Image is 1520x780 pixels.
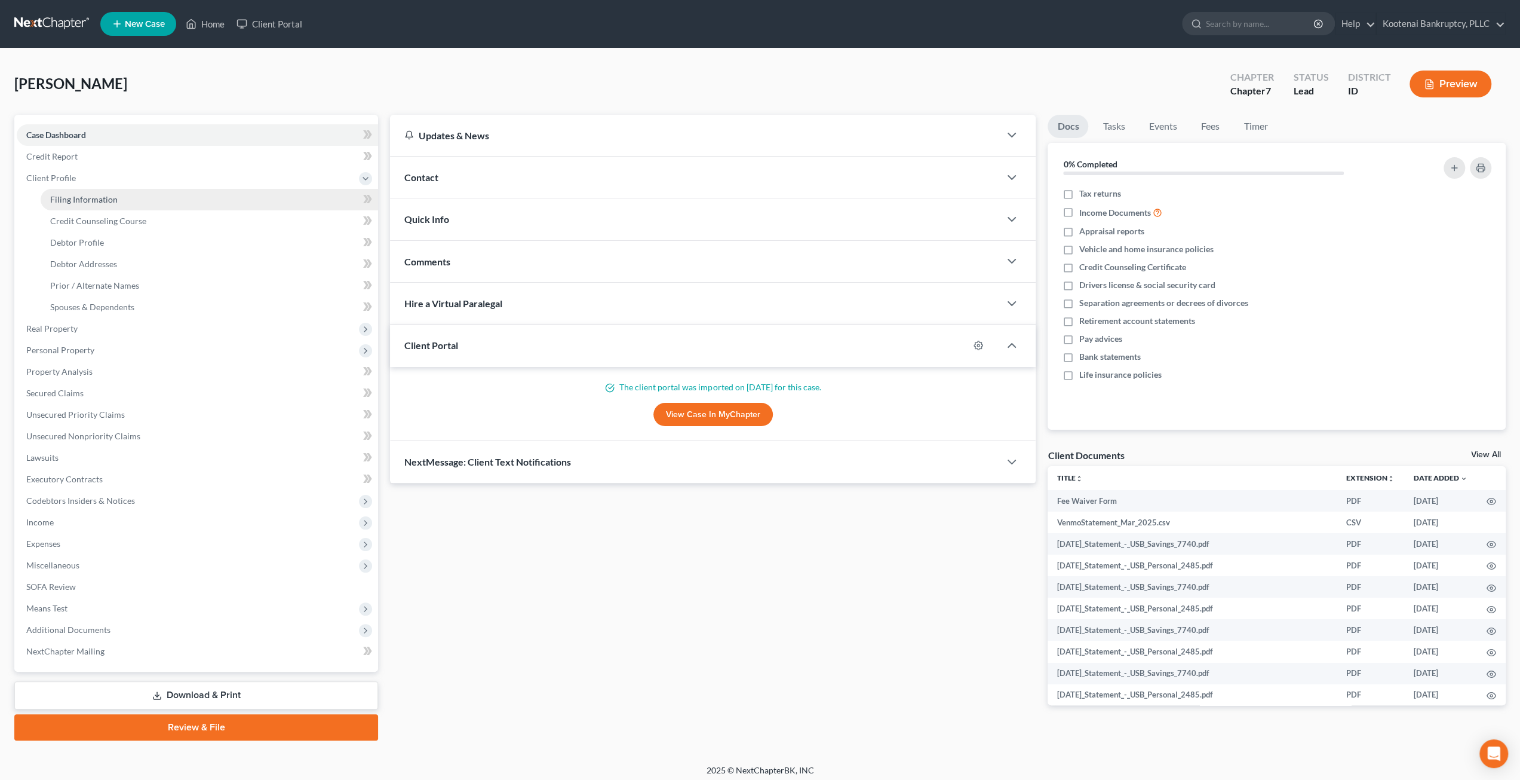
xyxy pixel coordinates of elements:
[1377,13,1505,35] a: Kootenai Bankruptcy, PLLC
[1079,351,1140,363] span: Bank statements
[1471,451,1501,459] a: View All
[1048,555,1337,576] td: [DATE]_Statement_-_USB_Personal_2485.pdf
[14,681,378,709] a: Download & Print
[1079,333,1122,345] span: Pay advices
[1347,84,1390,98] div: ID
[404,172,438,183] span: Contact
[1337,684,1404,706] td: PDF
[41,253,378,275] a: Debtor Addresses
[1404,684,1477,706] td: [DATE]
[1048,684,1337,706] td: [DATE]_Statement_-_USB_Personal_2485.pdf
[17,383,378,404] a: Secured Claims
[26,409,125,420] span: Unsecured Priority Claims
[1079,279,1215,291] span: Drivers license & social security card
[1230,71,1274,84] div: Chapter
[1079,315,1194,327] span: Retirement account statements
[1079,369,1161,381] span: Life insurance policies
[26,539,60,549] span: Expenses
[1346,473,1395,482] a: Extensionunfold_more
[1063,159,1117,169] strong: 0% Completed
[26,388,84,398] span: Secured Claims
[1079,225,1144,237] span: Appraisal reports
[26,151,78,161] span: Credit Report
[1079,261,1186,273] span: Credit Counseling Certificate
[1460,475,1467,482] i: expand_more
[404,129,985,142] div: Updates & News
[17,124,378,146] a: Case Dashboard
[1337,663,1404,684] td: PDF
[41,296,378,318] a: Spouses & Dependents
[1337,512,1404,533] td: CSV
[1048,512,1337,533] td: VenmoStatement_Mar_2025.csv
[404,298,502,309] span: Hire a Virtual Paralegal
[17,146,378,167] a: Credit Report
[41,210,378,232] a: Credit Counseling Course
[1337,555,1404,576] td: PDF
[26,582,76,592] span: SOFA Review
[1206,13,1315,35] input: Search by name...
[1057,473,1083,482] a: Titleunfold_more
[26,173,76,183] span: Client Profile
[1048,449,1124,461] div: Client Documents
[231,13,308,35] a: Client Portal
[1048,533,1337,555] td: [DATE]_Statement_-_USB_Savings_7740.pdf
[17,576,378,598] a: SOFA Review
[1048,663,1337,684] td: [DATE]_Statement_-_USB_Savings_7740.pdf
[1048,490,1337,512] td: Fee Waiver Form
[1337,576,1404,598] td: PDF
[1079,207,1150,219] span: Income Documents
[1404,576,1477,598] td: [DATE]
[26,560,79,570] span: Miscellaneous
[1404,619,1477,641] td: [DATE]
[1414,473,1467,482] a: Date Added expand_more
[17,469,378,490] a: Executory Contracts
[404,456,571,467] span: NextMessage: Client Text Notifications
[1337,619,1404,641] td: PDF
[1337,533,1404,555] td: PDF
[1404,512,1477,533] td: [DATE]
[1079,243,1213,255] span: Vehicle and home insurance policies
[26,345,94,355] span: Personal Property
[404,339,458,351] span: Client Portal
[41,232,378,253] a: Debtor Profile
[50,194,118,204] span: Filing Information
[17,426,378,447] a: Unsecured Nonpriority Claims
[17,361,378,383] a: Property Analysis
[14,75,127,92] span: [PERSON_NAME]
[1404,663,1477,684] td: [DATE]
[404,213,449,225] span: Quick Info
[17,404,378,426] a: Unsecured Priority Claims
[1404,598,1477,619] td: [DATE]
[1093,115,1134,138] a: Tasks
[26,625,110,635] span: Additional Documents
[26,646,105,656] span: NextChapter Mailing
[1048,619,1337,641] td: [DATE]_Statement_-_USB_Savings_7740.pdf
[1048,641,1337,662] td: [DATE]_Statement_-_USB_Personal_2485.pdf
[1234,115,1277,138] a: Timer
[41,275,378,296] a: Prior / Alternate Names
[17,641,378,662] a: NextChapter Mailing
[50,216,146,226] span: Credit Counseling Course
[1230,84,1274,98] div: Chapter
[1191,115,1229,138] a: Fees
[1266,85,1271,96] span: 7
[1404,490,1477,512] td: [DATE]
[1335,13,1375,35] a: Help
[26,366,93,377] span: Property Analysis
[1079,188,1120,200] span: Tax returns
[1404,533,1477,555] td: [DATE]
[1048,115,1088,138] a: Docs
[1387,475,1395,482] i: unfold_more
[1404,641,1477,662] td: [DATE]
[1337,641,1404,662] td: PDF
[404,256,450,267] span: Comments
[1404,555,1477,576] td: [DATE]
[26,474,103,484] span: Executory Contracts
[1079,297,1248,309] span: Separation agreements or decrees of divorces
[1410,71,1491,97] button: Preview
[1139,115,1186,138] a: Events
[41,189,378,210] a: Filing Information
[125,20,165,29] span: New Case
[26,431,140,441] span: Unsecured Nonpriority Claims
[14,714,378,741] a: Review & File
